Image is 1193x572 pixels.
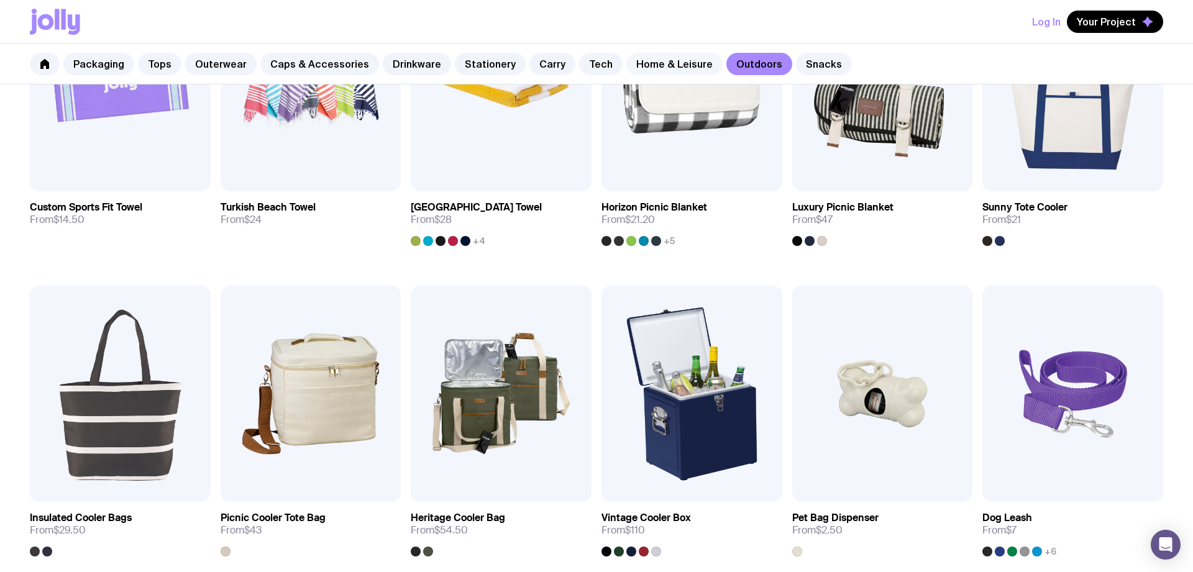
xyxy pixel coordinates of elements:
span: From [982,214,1021,226]
span: From [30,524,86,537]
h3: Heritage Cooler Bag [411,512,505,524]
a: Luxury Picnic BlanketFrom$47 [792,191,973,246]
h3: Pet Bag Dispenser [792,512,879,524]
span: $28 [434,213,452,226]
h3: [GEOGRAPHIC_DATA] Towel [411,201,542,214]
a: Turkish Beach TowelFrom$24 [221,191,401,236]
a: Caps & Accessories [260,53,379,75]
span: From [601,524,645,537]
span: $7 [1006,524,1017,537]
a: Drinkware [383,53,451,75]
h3: Custom Sports Fit Towel [30,201,142,214]
span: +5 [664,236,675,246]
a: Sunny Tote CoolerFrom$21 [982,191,1163,246]
h3: Dog Leash [982,512,1032,524]
span: $110 [625,524,645,537]
a: Snacks [796,53,852,75]
a: Horizon Picnic BlanketFrom$21.20+5 [601,191,782,246]
a: Pet Bag DispenserFrom$2.50 [792,502,973,556]
span: $47 [816,213,833,226]
div: Open Intercom Messenger [1151,530,1181,560]
button: Log In [1032,11,1061,33]
h3: Horizon Picnic Blanket [601,201,707,214]
a: Carry [529,53,575,75]
h3: Luxury Picnic Blanket [792,201,894,214]
a: Tech [579,53,623,75]
h3: Picnic Cooler Tote Bag [221,512,326,524]
span: From [601,214,655,226]
span: Your Project [1077,16,1136,28]
span: +4 [473,236,485,246]
a: Stationery [455,53,526,75]
a: Heritage Cooler BagFrom$54.50 [411,502,592,556]
h3: Insulated Cooler Bags [30,512,132,524]
a: Custom Sports Fit TowelFrom$14.50 [30,191,211,236]
span: $43 [244,524,262,537]
a: Outerwear [185,53,257,75]
a: [GEOGRAPHIC_DATA] TowelFrom$28+4 [411,191,592,246]
span: $29.50 [53,524,86,537]
span: $21 [1006,213,1021,226]
a: Home & Leisure [626,53,723,75]
span: From [792,214,833,226]
span: From [221,524,262,537]
button: Your Project [1067,11,1163,33]
a: Insulated Cooler BagsFrom$29.50 [30,502,211,556]
span: $21.20 [625,213,655,226]
span: From [221,214,262,226]
a: Outdoors [726,53,792,75]
span: From [411,214,452,226]
span: +6 [1044,547,1056,556]
h3: Turkish Beach Towel [221,201,316,214]
span: $14.50 [53,213,85,226]
span: From [411,524,468,537]
a: Dog LeashFrom$7+6 [982,502,1163,556]
span: $24 [244,213,262,226]
a: Tops [138,53,181,75]
a: Picnic Cooler Tote BagFrom$43 [221,502,401,556]
span: From [982,524,1017,537]
a: Packaging [63,53,134,75]
h3: Sunny Tote Cooler [982,201,1067,214]
h3: Vintage Cooler Box [601,512,691,524]
span: $2.50 [816,524,843,537]
a: Vintage Cooler BoxFrom$110 [601,502,782,556]
span: From [30,214,85,226]
span: From [792,524,843,537]
span: $54.50 [434,524,468,537]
